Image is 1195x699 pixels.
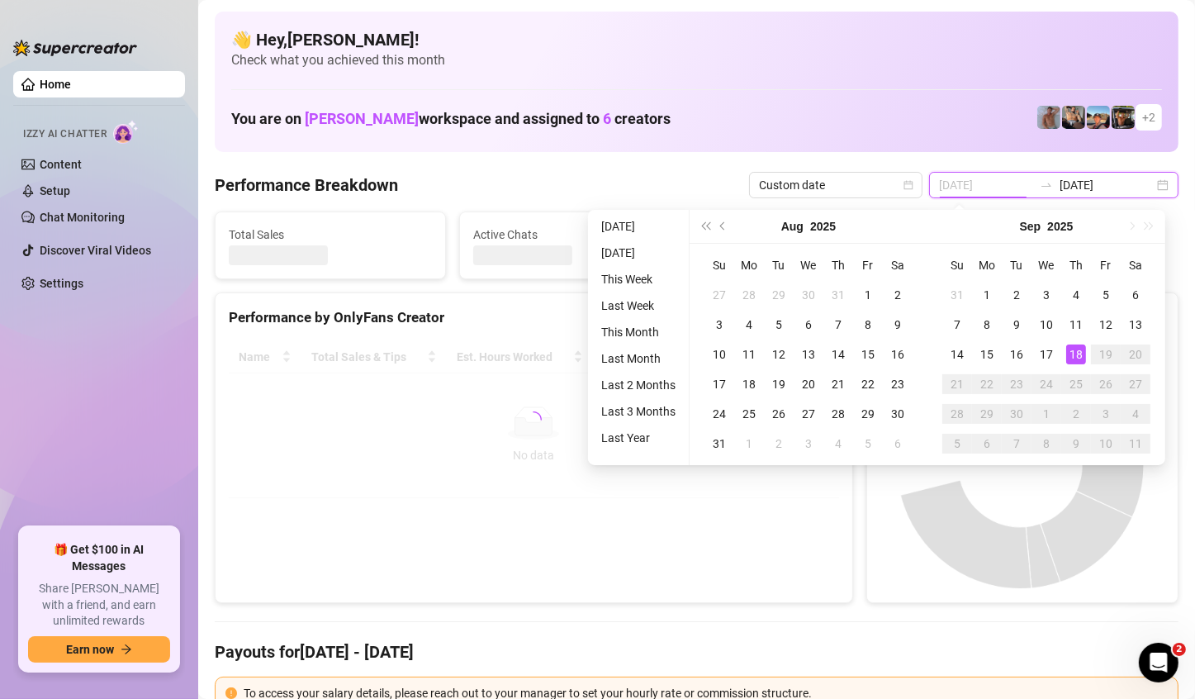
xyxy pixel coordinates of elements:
[883,429,913,459] td: 2025-09-06
[1066,434,1086,454] div: 9
[739,285,759,305] div: 28
[1007,345,1027,364] div: 16
[595,269,682,289] li: This Week
[231,51,1162,69] span: Check what you achieved this month
[977,345,997,364] div: 15
[942,310,972,340] td: 2025-09-07
[1007,404,1027,424] div: 30
[1036,285,1056,305] div: 3
[696,210,714,243] button: Last year (Control + left)
[942,369,972,399] td: 2025-09-21
[40,184,70,197] a: Setup
[799,345,818,364] div: 13
[595,375,682,395] li: Last 2 Months
[1002,399,1031,429] td: 2025-09-30
[858,404,878,424] div: 29
[1096,315,1116,335] div: 12
[947,315,967,335] div: 7
[972,399,1002,429] td: 2025-09-29
[739,345,759,364] div: 11
[1060,176,1154,194] input: End date
[739,404,759,424] div: 25
[883,280,913,310] td: 2025-08-02
[709,285,729,305] div: 27
[1002,250,1031,280] th: Tu
[977,374,997,394] div: 22
[1091,310,1121,340] td: 2025-09-12
[1061,340,1091,369] td: 2025-09-18
[1007,315,1027,335] div: 9
[603,110,611,127] span: 6
[709,374,729,394] div: 17
[734,310,764,340] td: 2025-08-04
[1091,250,1121,280] th: Fr
[764,340,794,369] td: 2025-08-12
[1061,280,1091,310] td: 2025-09-04
[113,120,139,144] img: AI Chatter
[23,126,107,142] span: Izzy AI Chatter
[799,434,818,454] div: 3
[853,340,883,369] td: 2025-08-15
[40,78,71,91] a: Home
[1126,285,1145,305] div: 6
[704,310,734,340] td: 2025-08-03
[1126,404,1145,424] div: 4
[1061,310,1091,340] td: 2025-09-11
[215,174,398,197] h4: Performance Breakdown
[823,250,853,280] th: Th
[595,402,682,421] li: Last 3 Months
[1112,106,1135,129] img: Nathan
[1126,434,1145,454] div: 11
[977,404,997,424] div: 29
[473,226,676,244] span: Active Chats
[1007,434,1027,454] div: 7
[853,399,883,429] td: 2025-08-29
[799,404,818,424] div: 27
[823,429,853,459] td: 2025-09-04
[1121,369,1150,399] td: 2025-09-27
[523,408,545,430] span: loading
[13,40,137,56] img: logo-BBDzfeDw.svg
[947,374,967,394] div: 21
[734,369,764,399] td: 2025-08-18
[1121,310,1150,340] td: 2025-09-13
[1002,429,1031,459] td: 2025-10-07
[823,310,853,340] td: 2025-08-07
[764,369,794,399] td: 2025-08-19
[858,374,878,394] div: 22
[888,404,908,424] div: 30
[903,180,913,190] span: calendar
[1040,178,1053,192] span: swap-right
[1002,310,1031,340] td: 2025-09-09
[739,374,759,394] div: 18
[595,243,682,263] li: [DATE]
[1002,369,1031,399] td: 2025-09-23
[828,404,848,424] div: 28
[1091,429,1121,459] td: 2025-10-10
[1036,434,1056,454] div: 8
[734,280,764,310] td: 2025-07-28
[972,369,1002,399] td: 2025-09-22
[942,429,972,459] td: 2025-10-05
[734,399,764,429] td: 2025-08-25
[942,340,972,369] td: 2025-09-14
[823,340,853,369] td: 2025-08-14
[883,250,913,280] th: Sa
[1096,434,1116,454] div: 10
[972,340,1002,369] td: 2025-09-15
[1031,250,1061,280] th: We
[823,369,853,399] td: 2025-08-21
[1061,429,1091,459] td: 2025-10-09
[739,434,759,454] div: 1
[1066,285,1086,305] div: 4
[28,542,170,574] span: 🎁 Get $100 in AI Messages
[828,315,848,335] div: 7
[799,315,818,335] div: 6
[595,349,682,369] li: Last Month
[1173,643,1186,656] span: 2
[1031,369,1061,399] td: 2025-09-24
[781,210,804,243] button: Choose a month
[1121,340,1150,369] td: 2025-09-20
[1002,280,1031,310] td: 2025-09-02
[794,280,823,310] td: 2025-07-30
